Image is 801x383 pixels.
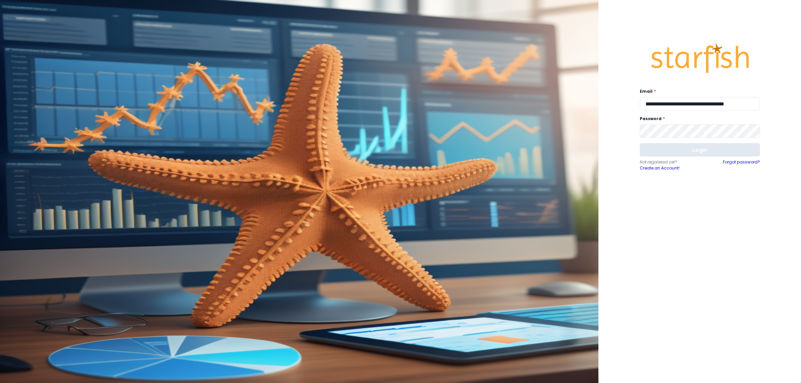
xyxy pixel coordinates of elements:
button: Login [640,143,760,156]
img: Logo.42cb71d561138c82c4ab.png [650,37,750,79]
a: Forgot password? [723,159,760,171]
label: Email [640,88,756,94]
label: Password [640,116,756,122]
a: Create an Account! [640,165,700,171]
p: Not registered yet? [640,159,700,165]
